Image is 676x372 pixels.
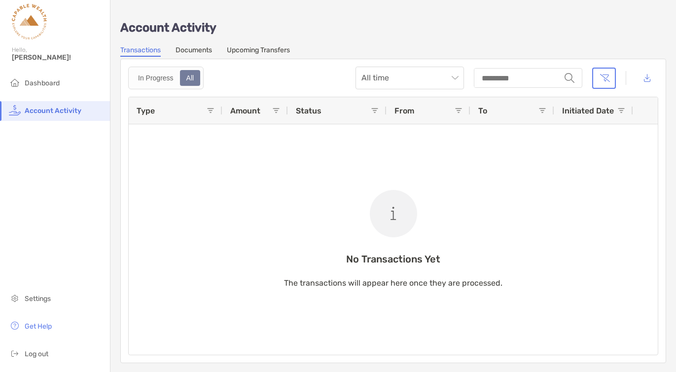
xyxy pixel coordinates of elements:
[25,350,48,358] span: Log out
[25,107,81,115] span: Account Activity
[25,79,60,87] span: Dashboard
[25,322,52,331] span: Get Help
[181,71,200,85] div: All
[12,4,47,39] img: Zoe Logo
[120,46,161,57] a: Transactions
[128,67,204,89] div: segmented control
[176,46,212,57] a: Documents
[227,46,290,57] a: Upcoming Transfers
[9,320,21,332] img: get-help icon
[9,292,21,304] img: settings icon
[284,277,502,289] p: The transactions will appear here once they are processed.
[284,253,502,265] p: No Transactions Yet
[361,67,458,89] span: All time
[133,71,179,85] div: In Progress
[9,76,21,88] img: household icon
[25,295,51,303] span: Settings
[9,347,21,359] img: logout icon
[120,22,666,34] p: Account Activity
[592,68,616,89] button: Clear filters
[9,104,21,116] img: activity icon
[565,73,574,83] img: input icon
[12,53,104,62] span: [PERSON_NAME]!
